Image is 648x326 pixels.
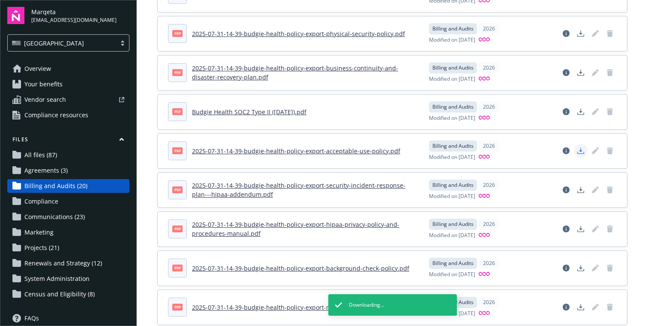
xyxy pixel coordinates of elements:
[603,183,617,197] span: Delete document
[24,287,95,301] span: Census and Eligibility (8)
[31,7,117,16] span: Marqeta
[24,272,90,286] span: System Administration
[559,27,573,40] a: View file details
[603,27,617,40] span: Delete document
[192,264,409,272] a: 2025-07-31-14-39-budgie-health-policy-export-background-check-policy.pdf
[192,30,405,38] a: 2025-07-31-14-39-budgie-health-policy-export-physical-security-policy.pdf
[24,148,57,162] span: All files (87)
[603,261,617,275] a: Delete document
[192,220,399,238] a: 2025-07-31-14-39-budgie-health-policy-export-hipaa-privacy-policy-and-procedures-manual.pdf
[479,23,499,34] div: 2026
[588,105,602,119] span: Edit document
[603,144,617,158] span: Delete document
[574,300,588,314] a: Download document
[603,222,617,236] span: Delete document
[559,261,573,275] a: View file details
[172,69,183,76] span: pdf
[7,272,129,286] a: System Administration
[31,16,117,24] span: [EMAIL_ADDRESS][DOMAIN_NAME]
[24,225,54,239] span: Marketing
[7,7,24,24] img: navigator-logo.svg
[7,225,129,239] a: Marketing
[432,181,474,189] span: Billing and Audits
[479,180,499,191] div: 2026
[574,144,588,158] a: Download document
[559,105,573,119] a: View file details
[7,241,129,255] a: Projects (21)
[192,181,405,198] a: 2025-07-31-14-39-budgie-health-policy-export-security-incident-response-plan---hipaa-addendum.pdf
[7,256,129,270] a: Renewals and Strategy (12)
[24,39,84,48] span: [GEOGRAPHIC_DATA]
[588,300,602,314] span: Edit document
[429,192,475,201] span: Modified on [DATE]
[172,108,183,115] span: pdf
[429,153,475,161] span: Modified on [DATE]
[588,27,602,40] a: Edit document
[7,77,129,91] a: Your benefits
[24,93,66,107] span: Vendor search
[479,297,499,308] div: 2026
[429,114,475,122] span: Modified on [DATE]
[429,232,475,240] span: Modified on [DATE]
[588,261,602,275] a: Edit document
[349,301,384,309] span: Downloading...
[24,256,102,270] span: Renewals and Strategy (12)
[559,144,573,158] a: View file details
[7,195,129,208] a: Compliance
[7,311,129,325] a: FAQs
[574,105,588,119] a: Download document
[429,271,475,279] span: Modified on [DATE]
[192,108,306,116] a: Budgie Health SOC2 Type II ([DATE]).pdf
[479,62,499,73] div: 2026
[574,66,588,79] a: Download document
[24,241,59,255] span: Projects (21)
[24,311,39,325] span: FAQs
[603,300,617,314] span: Delete document
[574,183,588,197] a: Download document
[429,75,475,83] span: Modified on [DATE]
[429,36,475,44] span: Modified on [DATE]
[7,210,129,224] a: Communications (23)
[574,27,588,40] a: Download document
[559,300,573,314] a: View file details
[479,101,499,113] div: 2026
[7,136,129,146] button: Files
[7,179,129,193] a: Billing and Audits (20)
[24,210,85,224] span: Communications (23)
[479,258,499,269] div: 2026
[559,183,573,197] a: View file details
[7,108,129,122] a: Compliance resources
[7,164,129,177] a: Agreements (3)
[12,39,112,48] span: [GEOGRAPHIC_DATA]
[7,287,129,301] a: Census and Eligibility (8)
[192,64,398,81] a: 2025-07-31-14-39-budgie-health-policy-export-business-continuity-and-disaster-recovery-plan.pdf
[172,304,183,310] span: pdf
[559,222,573,236] a: View file details
[7,148,129,162] a: All files (87)
[588,222,602,236] a: Edit document
[24,108,88,122] span: Compliance resources
[588,144,602,158] a: Edit document
[31,7,129,24] button: Marqeta[EMAIL_ADDRESS][DOMAIN_NAME]
[24,62,51,76] span: Overview
[24,195,58,208] span: Compliance
[172,186,183,193] span: pdf
[172,30,183,37] span: pdf
[603,66,617,79] span: Delete document
[192,303,405,311] a: 2025-07-31-14-39-budgie-health-policy-export-network-security-policy.pdf
[432,103,474,111] span: Billing and Audits
[588,183,602,197] span: Edit document
[574,261,588,275] a: Download document
[7,62,129,76] a: Overview
[7,93,129,107] a: Vendor search
[603,105,617,119] span: Delete document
